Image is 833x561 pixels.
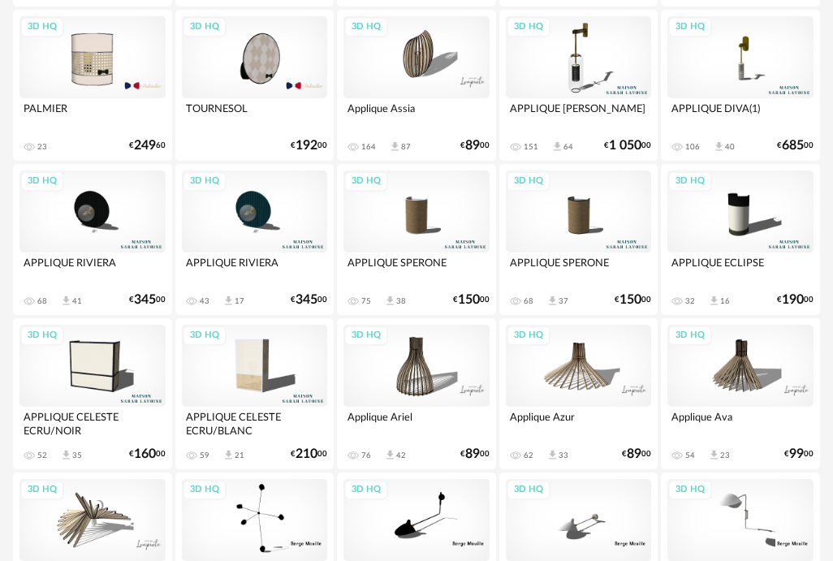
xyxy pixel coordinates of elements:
[182,98,328,131] div: TOURNESOL
[784,449,814,460] div: € 00
[609,140,641,151] span: 1 050
[668,326,712,346] div: 3D HQ
[20,171,64,192] div: 3D HQ
[291,295,327,305] div: € 00
[37,296,47,306] div: 68
[725,142,735,152] div: 40
[13,10,172,161] a: 3D HQ PALMIER 23 €24960
[13,164,172,315] a: 3D HQ APPLIQUE RIVIERA 68 Download icon 41 €34500
[175,164,334,315] a: 3D HQ APPLIQUE RIVIERA 43 Download icon 17 €34500
[685,451,695,460] div: 54
[559,296,568,306] div: 37
[200,296,209,306] div: 43
[235,451,244,460] div: 21
[506,407,652,439] div: Applique Azur
[668,17,712,37] div: 3D HQ
[708,449,720,461] span: Download icon
[708,295,720,307] span: Download icon
[396,451,406,460] div: 42
[619,295,641,305] span: 150
[37,142,47,152] div: 23
[627,449,641,460] span: 89
[465,140,480,151] span: 89
[604,140,651,151] div: € 00
[20,326,64,346] div: 3D HQ
[291,449,327,460] div: € 00
[37,451,47,460] div: 52
[343,252,490,285] div: APPLIQUE SPERONE
[296,140,317,151] span: 192
[337,164,496,315] a: 3D HQ APPLIQUE SPERONE 75 Download icon 38 €15000
[183,326,227,346] div: 3D HQ
[134,140,156,151] span: 249
[182,407,328,439] div: APPLIQUE CELESTE ECRU/BLANC
[720,451,730,460] div: 23
[183,480,227,500] div: 3D HQ
[134,295,156,305] span: 345
[563,142,573,152] div: 64
[713,140,725,153] span: Download icon
[384,449,396,461] span: Download icon
[296,295,317,305] span: 345
[668,480,712,500] div: 3D HQ
[499,10,658,161] a: 3D HQ APPLIQUE [PERSON_NAME] 151 Download icon 64 €1 05000
[615,295,651,305] div: € 00
[559,451,568,460] div: 33
[551,140,563,153] span: Download icon
[507,326,550,346] div: 3D HQ
[222,449,235,461] span: Download icon
[524,451,533,460] div: 62
[337,318,496,469] a: 3D HQ Applique Ariel 76 Download icon 42 €8900
[361,451,371,460] div: 76
[200,451,209,460] div: 59
[465,449,480,460] span: 89
[460,140,490,151] div: € 00
[685,142,700,152] div: 106
[389,140,401,153] span: Download icon
[661,10,820,161] a: 3D HQ APPLIQUE DIVA(1) 106 Download icon 40 €68500
[789,449,804,460] span: 99
[506,98,652,131] div: APPLIQUE [PERSON_NAME]
[667,407,814,439] div: Applique Ava
[344,480,388,500] div: 3D HQ
[344,326,388,346] div: 3D HQ
[546,449,559,461] span: Download icon
[524,142,538,152] div: 151
[507,171,550,192] div: 3D HQ
[344,171,388,192] div: 3D HQ
[134,449,156,460] span: 160
[661,318,820,469] a: 3D HQ Applique Ava 54 Download icon 23 €9900
[777,140,814,151] div: € 00
[291,140,327,151] div: € 00
[129,295,166,305] div: € 00
[777,295,814,305] div: € 00
[685,296,695,306] div: 32
[667,98,814,131] div: APPLIQUE DIVA(1)
[524,296,533,306] div: 68
[337,10,496,161] a: 3D HQ Applique Assia 164 Download icon 87 €8900
[19,407,166,439] div: APPLIQUE CELESTE ECRU/NOIR
[235,296,244,306] div: 17
[72,451,82,460] div: 35
[507,480,550,500] div: 3D HQ
[506,252,652,285] div: APPLIQUE SPERONE
[384,295,396,307] span: Download icon
[19,252,166,285] div: APPLIQUE RIVIERA
[396,296,406,306] div: 38
[622,449,651,460] div: € 00
[546,295,559,307] span: Download icon
[344,17,388,37] div: 3D HQ
[343,407,490,439] div: Applique Ariel
[129,449,166,460] div: € 00
[499,164,658,315] a: 3D HQ APPLIQUE SPERONE 68 Download icon 37 €15000
[361,296,371,306] div: 75
[458,295,480,305] span: 150
[129,140,166,151] div: € 60
[401,142,411,152] div: 87
[13,318,172,469] a: 3D HQ APPLIQUE CELESTE ECRU/NOIR 52 Download icon 35 €16000
[20,480,64,500] div: 3D HQ
[296,449,317,460] span: 210
[182,252,328,285] div: APPLIQUE RIVIERA
[343,98,490,131] div: Applique Assia
[175,10,334,161] a: 3D HQ TOURNESOL €19200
